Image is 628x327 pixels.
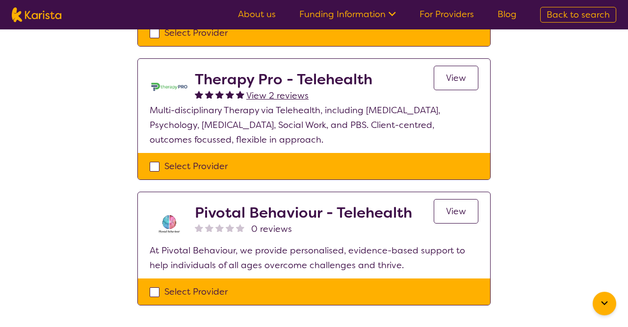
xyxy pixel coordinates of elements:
img: nonereviewstar [236,224,244,232]
img: fullstar [215,90,224,99]
img: nonereviewstar [205,224,213,232]
a: View [434,66,478,90]
img: nonereviewstar [226,224,234,232]
span: Back to search [547,9,610,21]
span: View [446,72,466,84]
a: Blog [497,8,517,20]
img: Karista logo [12,7,61,22]
img: nonereviewstar [195,224,203,232]
h2: Pivotal Behaviour - Telehealth [195,204,412,222]
img: nonereviewstar [215,224,224,232]
p: Multi-disciplinary Therapy via Telehealth, including [MEDICAL_DATA], Psychology, [MEDICAL_DATA], ... [150,103,478,147]
img: lehxprcbtunjcwin5sb4.jpg [150,71,189,103]
img: s8av3rcikle0tbnjpqc8.png [150,204,189,243]
span: View 2 reviews [246,90,309,101]
a: Back to search [540,7,616,23]
a: View [434,199,478,224]
a: About us [238,8,276,20]
h2: Therapy Pro - Telehealth [195,71,372,88]
img: fullstar [195,90,203,99]
a: For Providers [419,8,474,20]
a: Funding Information [299,8,396,20]
img: fullstar [226,90,234,99]
span: 0 reviews [251,222,292,236]
p: At Pivotal Behaviour, we provide personalised, evidence-based support to help individuals of all ... [150,243,478,273]
img: fullstar [236,90,244,99]
a: View 2 reviews [246,88,309,103]
img: fullstar [205,90,213,99]
span: View [446,205,466,217]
